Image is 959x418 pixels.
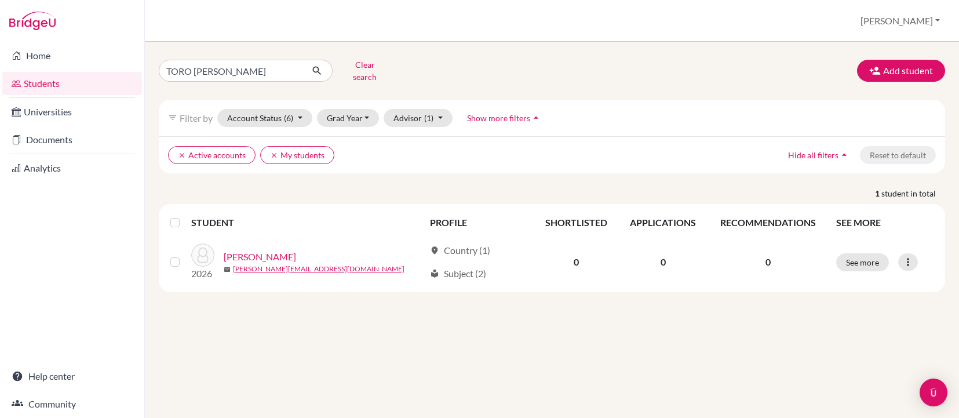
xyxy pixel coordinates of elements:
p: 0 [714,255,822,269]
a: Home [2,44,142,67]
a: Analytics [2,157,142,180]
i: arrow_drop_up [838,149,850,161]
button: Show more filtersarrow_drop_up [457,109,552,127]
button: Reset to default [860,146,936,164]
span: location_on [430,246,439,255]
strong: 1 [875,187,881,199]
button: Account Status(6) [217,109,312,127]
div: Subject (2) [430,267,486,281]
span: (1) [424,113,433,123]
th: APPLICATIONS [619,209,708,237]
img: Bridge-U [9,12,56,30]
button: clearMy students [260,146,334,164]
span: local_library [430,269,439,278]
button: Hide all filtersarrow_drop_up [778,146,860,164]
i: arrow_drop_up [530,112,542,123]
a: Help center [2,365,142,388]
button: clearActive accounts [168,146,256,164]
a: Community [2,392,142,416]
th: PROFILE [423,209,534,237]
th: STUDENT [191,209,423,237]
i: clear [178,151,186,159]
a: Students [2,72,142,95]
span: mail [224,266,231,273]
button: [PERSON_NAME] [855,10,945,32]
button: Add student [857,60,945,82]
span: Filter by [180,112,213,123]
span: (6) [284,113,293,123]
th: RECOMMENDATIONS [708,209,829,237]
span: Hide all filters [788,150,838,160]
a: Documents [2,128,142,151]
i: clear [270,151,278,159]
button: Advisor(1) [384,109,453,127]
a: [PERSON_NAME] [224,250,296,264]
th: SEE MORE [829,209,940,237]
button: See more [836,253,889,271]
div: Country (1) [430,243,490,257]
a: Universities [2,100,142,123]
td: 0 [619,237,708,288]
button: Clear search [333,56,397,86]
p: 2026 [191,267,214,281]
th: SHORTLISTED [534,209,619,237]
span: Show more filters [467,113,530,123]
div: Open Intercom Messenger [920,379,947,406]
input: Find student by name... [159,60,302,82]
a: [PERSON_NAME][EMAIL_ADDRESS][DOMAIN_NAME] [233,264,404,274]
td: 0 [534,237,619,288]
span: student in total [881,187,945,199]
img: TORO, Jose Ignacio [191,243,214,267]
i: filter_list [168,113,177,122]
button: Grad Year [317,109,380,127]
